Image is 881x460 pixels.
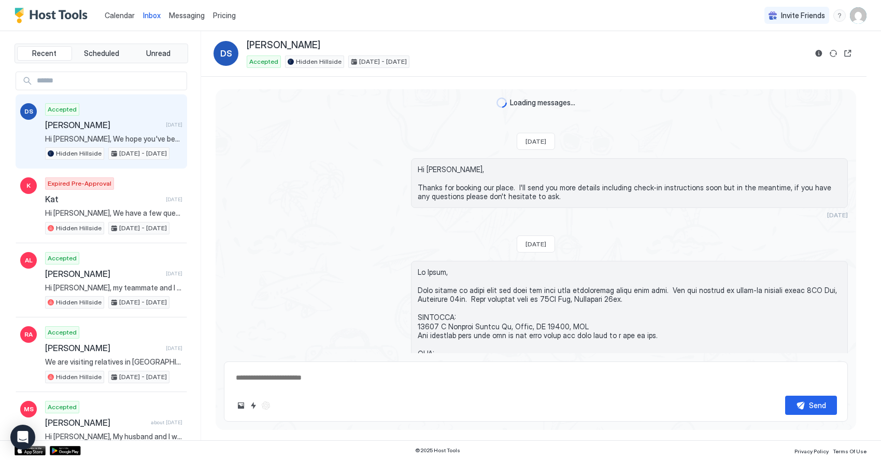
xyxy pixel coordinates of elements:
a: Inbox [143,10,161,21]
span: Accepted [48,328,77,337]
span: K [26,181,31,190]
span: © 2025 Host Tools [415,447,460,454]
span: Accepted [48,105,77,114]
span: [DATE] - [DATE] [119,149,167,158]
div: User profile [850,7,866,24]
span: [DATE] [166,345,182,352]
span: [DATE] - [DATE] [119,298,167,307]
div: menu [833,9,846,22]
span: [DATE] [166,270,182,277]
span: Hidden Hillside [56,149,102,158]
span: [PERSON_NAME] [247,39,320,51]
button: Unread [131,46,186,61]
input: Input Field [33,72,187,90]
span: [PERSON_NAME] [45,343,162,353]
span: [PERSON_NAME] [45,417,147,428]
div: loading [496,97,507,108]
span: Hi [PERSON_NAME], We hope you've been enjoying your stay! Your check-out time [DATE] is at 11AM. ... [45,134,182,144]
a: Google Play Store [50,446,81,455]
span: [DATE] [827,211,848,219]
span: Unread [146,49,170,58]
span: Recent [32,49,56,58]
button: Sync reservation [827,47,840,60]
span: Scheduled [84,49,119,58]
span: Hi [PERSON_NAME], My husband and I will be traveling to Cable to watch our daughter race in the X... [45,432,182,441]
span: Messaging [169,11,205,20]
span: Accepted [48,254,77,263]
span: AL [25,256,33,265]
a: Calendar [105,10,135,21]
a: Messaging [169,10,205,21]
span: [DATE] - [DATE] [359,57,407,66]
span: Loading messages... [510,98,575,107]
span: RA [24,330,33,339]
span: Accepted [249,57,278,66]
span: Hidden Hillside [56,224,102,233]
button: Quick reply [247,399,260,412]
a: Host Tools Logo [15,8,92,23]
button: Open reservation [842,47,854,60]
div: Send [809,400,826,411]
span: [PERSON_NAME] [45,269,162,279]
span: [DATE] [166,196,182,203]
span: Hi [PERSON_NAME], my teammate and I are coming to town for the Chequamegon bike race. Looking for... [45,283,182,292]
span: Accepted [48,402,77,412]
span: We are visiting relatives in [GEOGRAPHIC_DATA]. We might have 2 more relatives join us but don’t ... [45,357,182,367]
span: [PERSON_NAME] [45,120,162,130]
button: Send [785,396,837,415]
button: Upload image [235,399,247,412]
span: Invite Friends [781,11,825,20]
span: [DATE] [166,121,182,128]
span: Pricing [213,11,236,20]
div: Open Intercom Messenger [10,425,35,450]
a: Privacy Policy [794,445,829,456]
span: DS [24,107,33,116]
a: App Store [15,446,46,455]
button: Reservation information [813,47,825,60]
span: [DATE] [525,240,546,248]
span: [DATE] - [DATE] [119,224,167,233]
span: DS [220,47,232,60]
span: [DATE] - [DATE] [119,372,167,382]
a: Terms Of Use [833,445,866,456]
button: Recent [17,46,72,61]
span: Inbox [143,11,161,20]
div: tab-group [15,44,188,63]
span: Kat [45,194,162,204]
button: Scheduled [74,46,129,61]
span: Hi [PERSON_NAME], Thanks for booking our place. I'll send you more details including check-in ins... [418,165,841,201]
span: Hidden Hillside [56,372,102,382]
span: Hidden Hillside [56,298,102,307]
span: Expired Pre-Approval [48,179,111,188]
span: about [DATE] [151,419,182,426]
span: Calendar [105,11,135,20]
span: Privacy Policy [794,448,829,454]
span: MS [24,405,34,414]
span: Terms Of Use [833,448,866,454]
span: [DATE] [525,137,546,145]
span: Hi [PERSON_NAME], We have a few questions, could you please review and advise ? 1. Is there a pet... [45,208,182,218]
span: Hidden Hillside [296,57,342,66]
